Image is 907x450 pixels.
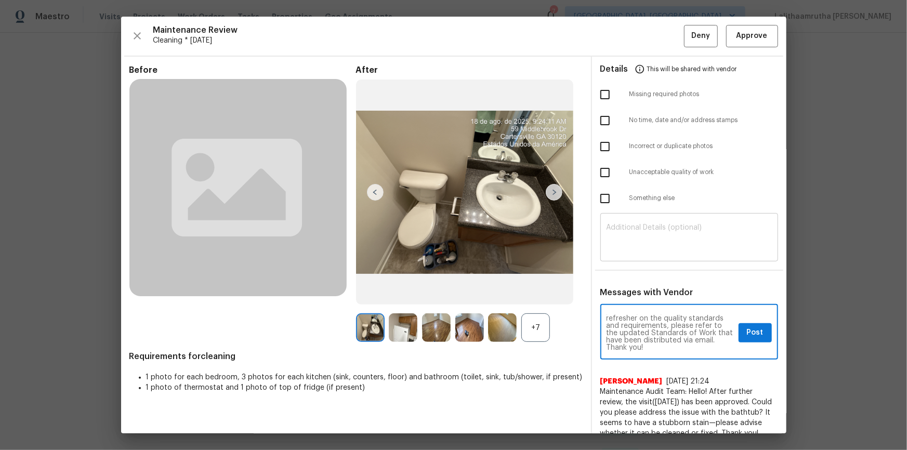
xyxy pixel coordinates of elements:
span: Deny [691,30,710,43]
button: Post [739,323,772,342]
span: After [356,65,583,75]
span: Before [129,65,356,75]
span: Messages with Vendor [600,288,693,297]
li: 1 photo of thermostat and 1 photo of top of fridge (if present) [146,382,583,393]
textarea: Maintenance Audit Team: Hello! Unfortunately, this cleaning visit completed on [DATE] has been de... [607,315,734,351]
span: Maintenance Audit Team: Hello! After further review, the visit([DATE]) has been approved. Could y... [600,387,778,439]
button: Deny [684,25,718,47]
span: Details [600,57,628,82]
span: Incorrect or duplicate photos [629,142,778,151]
img: left-chevron-button-url [367,184,384,201]
li: 1 photo for each bedroom, 3 photos for each kitchen (sink, counters, floor) and bathroom (toilet,... [146,372,583,382]
span: Missing required photos [629,90,778,99]
div: Something else [592,186,786,211]
button: Approve [726,25,778,47]
span: Unacceptable quality of work [629,168,778,177]
span: [PERSON_NAME] [600,376,663,387]
span: No time, date and/or address stamps [629,116,778,125]
span: Requirements for cleaning [129,351,583,362]
img: right-chevron-button-url [546,184,562,201]
div: Unacceptable quality of work [592,160,786,186]
div: No time, date and/or address stamps [592,108,786,134]
span: Post [747,326,764,339]
div: Incorrect or duplicate photos [592,134,786,160]
span: Something else [629,194,778,203]
span: [DATE] 21:24 [667,378,710,385]
span: Maintenance Review [153,25,684,35]
div: Missing required photos [592,82,786,108]
span: This will be shared with vendor [647,57,737,82]
span: Approve [737,30,768,43]
div: +7 [521,313,550,342]
span: Cleaning * [DATE] [153,35,684,46]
